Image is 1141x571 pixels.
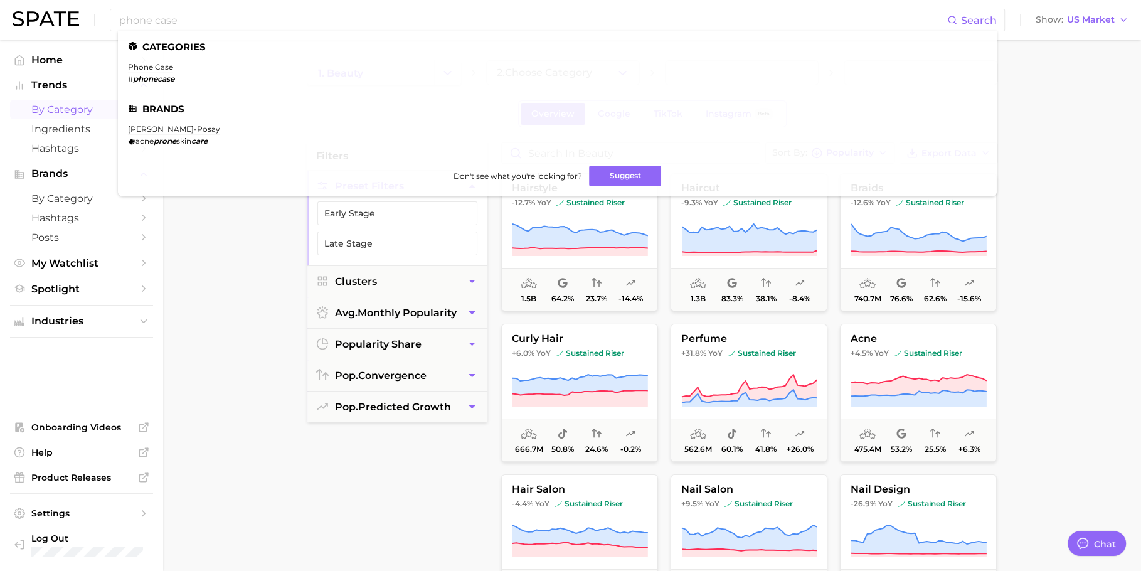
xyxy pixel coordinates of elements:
span: -9.3% [681,198,702,207]
button: braids-12.6% YoYsustained risersustained riser740.7m76.6%62.6%-15.6% [840,173,997,311]
span: +26.0% [786,445,813,454]
a: Settings [10,504,153,523]
button: Brands [10,164,153,183]
span: Spotlight [31,283,132,295]
span: popularity share: Google [896,427,906,442]
a: My Watchlist [10,253,153,273]
span: YoY [536,348,551,358]
span: nail design [841,484,996,495]
span: popularity share: TikTok [558,427,568,442]
button: ShowUS Market [1032,12,1132,28]
span: average monthly popularity: Very High Popularity [859,427,876,442]
span: 41.8% [755,445,777,454]
span: Help [31,447,132,458]
span: 62.6% [924,294,947,303]
a: Log out. Currently logged in with e-mail jenny.zeng@spate.nyc. [10,529,153,562]
em: prone [154,136,176,146]
button: Suggest [589,166,661,186]
span: popularity predicted growth: Very Likely [964,427,974,442]
span: # [128,74,133,83]
li: Brands [128,104,987,114]
span: +4.5% [851,348,873,358]
span: popularity predicted growth: Very Unlikely [625,427,635,442]
span: Trends [31,80,132,91]
a: Onboarding Videos [10,418,153,437]
img: sustained riser [556,199,564,206]
a: phone case [128,62,173,72]
img: SPATE [13,11,79,26]
span: sustained riser [723,198,792,208]
button: curly hair+6.0% YoYsustained risersustained riser666.7m50.8%24.6%-0.2% [501,324,658,462]
input: Search here for a brand, industry, or ingredient [118,9,947,31]
span: 562.6m [684,445,712,454]
li: Categories [128,41,987,52]
span: sustained riser [896,198,964,208]
span: 83.3% [721,294,743,303]
span: +6.0% [512,348,534,358]
button: pop.predicted growth [307,392,487,422]
span: sustained riser [728,348,796,358]
span: My Watchlist [31,257,132,269]
span: Posts [31,232,132,243]
span: Home [31,54,132,66]
button: Clusters [307,266,487,297]
span: sustained riser [555,499,623,509]
img: sustained riser [898,500,905,508]
span: 740.7m [854,294,881,303]
span: 64.2% [551,294,574,303]
em: phonecase [133,74,174,83]
span: Log Out [31,533,143,544]
span: 23.7% [586,294,607,303]
a: [PERSON_NAME]-posay [128,124,220,134]
a: Home [10,50,153,70]
button: Early Stage [317,201,477,225]
span: 53.2% [891,445,912,454]
span: by Category [31,104,132,115]
span: average monthly popularity: Very High Popularity [690,427,706,442]
span: monthly popularity [335,307,457,319]
span: 475.4m [854,445,881,454]
span: hair salon [502,484,657,495]
span: popularity share: Google [896,276,906,291]
span: Product Releases [31,472,132,483]
span: Clusters [335,275,377,287]
span: YoY [537,198,551,208]
span: 76.6% [890,294,913,303]
span: YoY [874,348,889,358]
img: sustained riser [556,350,563,357]
button: avg.monthly popularity [307,297,487,328]
span: YoY [704,198,718,208]
span: 666.7m [514,445,543,454]
span: sustained riser [556,348,624,358]
a: by Category [10,189,153,208]
span: popularity convergence: Medium Convergence [761,427,771,442]
span: 1.3b [691,294,706,303]
a: by Category [10,100,153,119]
span: popularity convergence: Low Convergence [930,427,940,442]
span: popularity convergence: High Convergence [930,276,940,291]
span: Show [1036,16,1063,23]
span: sustained riser [898,499,966,509]
button: acne+4.5% YoYsustained risersustained riser475.4m53.2%25.5%+6.3% [840,324,997,462]
img: sustained riser [896,199,903,206]
span: Settings [31,508,132,519]
span: popularity convergence: Low Convergence [592,427,602,442]
span: average monthly popularity: Very High Popularity [521,427,537,442]
span: +9.5% [681,499,703,508]
button: Industries [10,312,153,331]
span: popularity predicted growth: Uncertain [625,276,635,291]
img: sustained riser [723,199,731,206]
span: 60.1% [721,445,743,454]
span: predicted growth [335,401,451,413]
span: convergence [335,370,427,382]
span: Ingredients [31,123,132,135]
span: Don't see what you're looking for? [453,171,581,181]
span: +6.3% [958,445,980,454]
button: Trends [10,76,153,95]
abbr: popularity index [335,401,358,413]
span: 50.8% [551,445,574,454]
a: Product Releases [10,468,153,487]
span: Search [961,14,997,26]
button: perfume+31.8% YoYsustained risersustained riser562.6m60.1%41.8%+26.0% [671,324,827,462]
a: Help [10,443,153,462]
